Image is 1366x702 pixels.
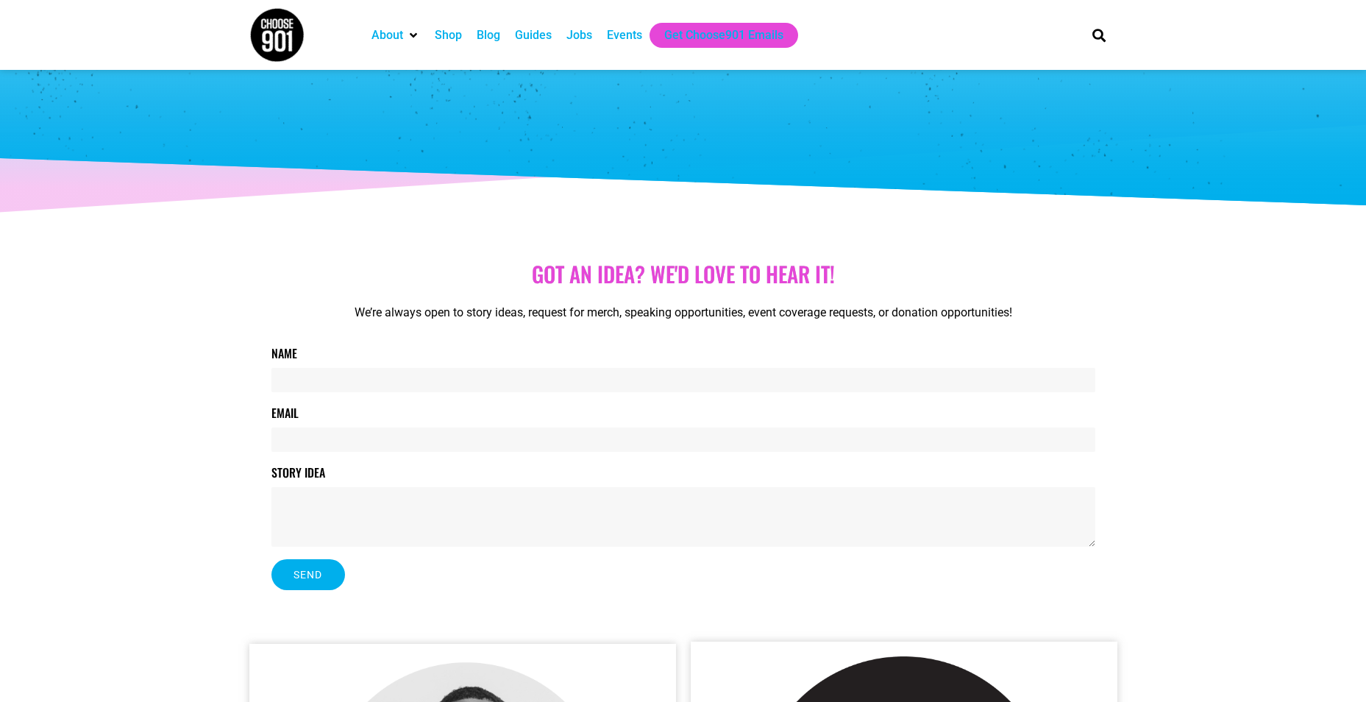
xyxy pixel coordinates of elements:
[364,23,1067,48] nav: Main nav
[271,344,1095,602] form: Contact Form
[435,26,462,44] a: Shop
[271,404,299,428] label: Email
[271,559,345,590] button: Send
[607,26,642,44] a: Events
[1086,23,1111,47] div: Search
[271,464,325,487] label: Story Idea
[294,570,323,580] span: Send
[271,304,1095,322] p: We’re always open to story ideas, request for merch, speaking opportunities, event coverage reque...
[664,26,783,44] a: Get Choose901 Emails
[515,26,552,44] a: Guides
[566,26,592,44] a: Jobs
[271,344,297,368] label: Name
[364,23,427,48] div: About
[271,261,1095,287] h1: Got aN idea? we'd love to hear it!
[371,26,403,44] a: About
[477,26,500,44] a: Blog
